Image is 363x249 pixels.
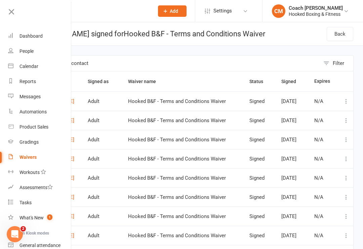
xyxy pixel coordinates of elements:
[289,11,343,17] div: Hooked Boxing & Fitness
[19,64,38,69] div: Calendar
[246,207,278,226] td: Signed
[311,71,337,92] th: Expires
[246,130,278,149] td: Signed
[281,233,296,239] span: [DATE]
[281,79,304,84] span: Signed
[128,233,243,239] div: Hooked B&F - Terms and Conditions Waiver
[8,165,72,180] a: Workouts
[8,74,72,89] a: Reports
[85,130,125,149] td: Adult
[128,79,163,84] span: Waiver name
[314,233,334,239] div: N/A
[128,175,243,181] div: Hooked B&F - Terms and Conditions Waiver
[8,104,72,119] a: Automations
[8,59,72,74] a: Calendar
[19,154,37,160] div: Waivers
[128,137,243,143] div: Hooked B&F - Terms and Conditions Waiver
[128,118,243,123] div: Hooked B&F - Terms and Conditions Waiver
[8,44,72,59] a: People
[7,226,23,242] iframe: Intercom live chat
[281,213,296,219] span: [DATE]
[21,226,26,232] span: 2
[281,137,296,143] span: [DATE]
[246,168,278,187] td: Signed
[85,168,125,187] td: Adult
[314,118,334,123] div: N/A
[8,150,72,165] a: Waivers
[289,5,343,11] div: Coach [PERSON_NAME]
[23,22,265,45] div: [PERSON_NAME] signed for Hooked B&F - Terms and Conditions Waiver
[246,149,278,168] td: Signed
[85,187,125,207] td: Adult
[19,124,48,130] div: Product Sales
[88,79,116,84] span: Signed as
[47,214,52,220] span: 1
[281,194,296,200] span: [DATE]
[128,99,243,104] div: Hooked B&F - Terms and Conditions Waiver
[19,185,53,190] div: Assessments
[19,215,44,220] div: What's New
[314,99,334,104] div: N/A
[249,77,271,85] button: Status
[246,226,278,245] td: Signed
[19,200,32,205] div: Tasks
[88,77,116,85] button: Signed as
[246,111,278,130] td: Signed
[128,214,243,219] div: Hooked B&F - Terms and Conditions Waiver
[19,79,36,84] div: Reports
[327,27,353,41] a: Back
[8,29,72,44] a: Dashboard
[85,207,125,226] td: Adult
[213,3,232,19] span: Settings
[281,156,296,162] span: [DATE]
[246,187,278,207] td: Signed
[314,137,334,143] div: N/A
[85,226,125,245] td: Adult
[128,77,163,85] button: Waiver name
[272,4,285,18] div: CM
[40,6,149,16] input: Search...
[246,92,278,111] td: Signed
[314,156,334,162] div: N/A
[314,175,334,181] div: N/A
[281,175,296,181] span: [DATE]
[33,56,320,71] input: Search by contact
[281,77,304,85] button: Signed
[85,111,125,130] td: Adult
[314,214,334,219] div: N/A
[8,210,72,225] a: What's New1
[128,156,243,162] div: Hooked B&F - Terms and Conditions Waiver
[333,59,344,67] div: Filter
[314,194,334,200] div: N/A
[320,56,353,71] button: Filter
[170,8,178,14] span: Add
[249,79,271,84] span: Status
[281,117,296,123] span: [DATE]
[19,48,34,54] div: People
[19,94,41,99] div: Messages
[158,5,187,17] button: Add
[85,149,125,168] td: Adult
[19,170,40,175] div: Workouts
[19,109,47,114] div: Automations
[19,139,39,145] div: Gradings
[19,243,61,248] div: General attendance
[8,195,72,210] a: Tasks
[8,119,72,135] a: Product Sales
[19,33,43,39] div: Dashboard
[8,89,72,104] a: Messages
[8,180,72,195] a: Assessments
[8,135,72,150] a: Gradings
[85,92,125,111] td: Adult
[281,98,296,104] span: [DATE]
[128,194,243,200] div: Hooked B&F - Terms and Conditions Waiver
